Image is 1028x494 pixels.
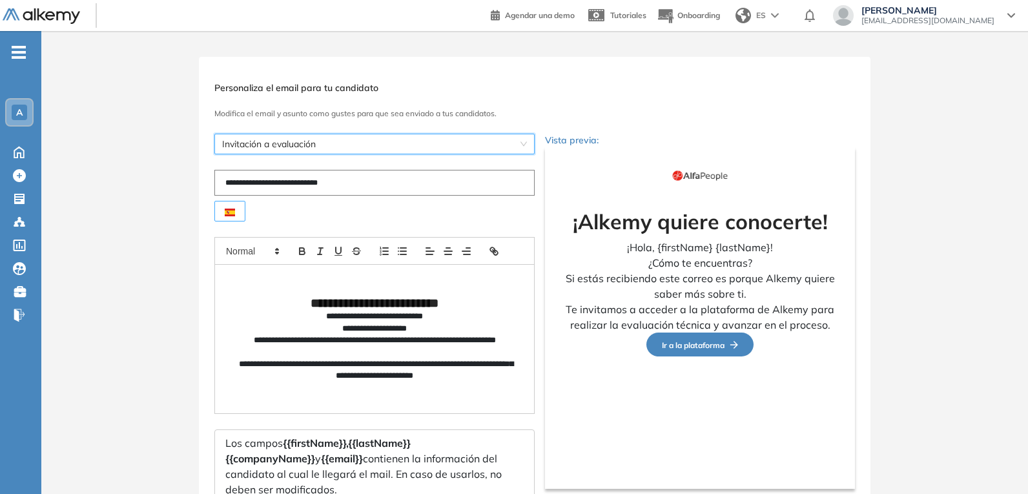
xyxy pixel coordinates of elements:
[677,10,720,20] span: Onboarding
[555,302,845,333] p: Te invitamos a acceder a la plataforma de Alkemy para realizar la evaluación técnica y avanzar en...
[657,2,720,30] button: Onboarding
[283,437,348,449] span: {{firstName}},
[214,83,855,94] h3: Personaliza el email para tu candidato
[12,51,26,54] i: -
[545,134,855,147] p: Vista previa:
[610,10,646,20] span: Tutoriales
[555,255,845,271] p: ¿Cómo te encuentras?
[668,158,732,194] img: Logo de la compañía
[662,340,738,350] span: Ir a la plataforma
[861,5,994,15] span: [PERSON_NAME]
[3,8,80,25] img: Logo
[861,15,994,26] span: [EMAIL_ADDRESS][DOMAIN_NAME]
[321,452,363,465] span: {{email}}
[573,209,828,234] strong: ¡Alkemy quiere conocerte!
[222,134,527,154] span: LABEL_TITLE
[225,209,235,216] img: ESP
[646,333,754,356] button: Ir a la plataformaFlecha
[555,271,845,302] p: Si estás recibiendo este correo es porque Alkemy quiere saber más sobre ti.
[491,6,575,22] a: Agendar una demo
[725,341,738,349] img: Flecha
[348,437,411,449] span: {{lastName}}
[505,10,575,20] span: Agendar una demo
[771,13,779,18] img: arrow
[756,10,766,21] span: ES
[735,8,751,23] img: world
[16,107,23,118] span: A
[555,240,845,255] p: ¡Hola, {firstName} {lastName}!
[225,452,315,465] span: {{companyName}}
[214,109,855,118] h3: Modifica el email y asunto como gustes para que sea enviado a tus candidatos.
